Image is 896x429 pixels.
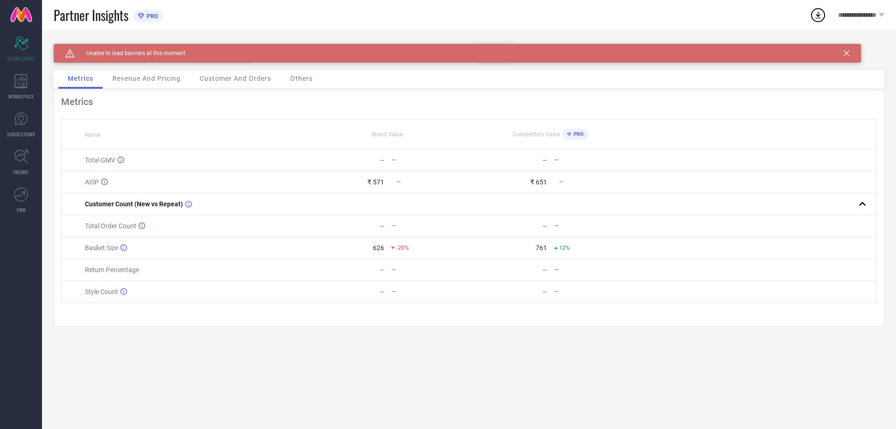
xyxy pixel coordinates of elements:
[542,222,547,230] div: —
[392,223,469,229] div: —
[8,93,34,100] span: WORKSPACE
[54,44,147,50] div: Brand
[85,178,99,186] span: AISP
[571,131,584,137] span: PRO
[85,200,183,208] span: Customer Count (New vs Repeat)
[513,131,560,138] span: Competitors Value
[112,75,181,82] span: Revenue And Pricing
[144,13,158,20] span: PRO
[396,179,400,185] span: —
[392,267,469,273] div: —
[536,244,547,252] div: 761
[85,222,136,230] span: Total Order Count
[554,223,631,229] div: —
[542,266,547,274] div: —
[85,132,100,138] span: Name
[554,288,631,295] div: —
[392,157,469,163] div: —
[530,178,547,186] div: ₹ 651
[61,96,877,107] div: Metrics
[54,6,128,25] span: Partner Insights
[379,156,385,164] div: —
[559,245,570,251] span: 12%
[372,131,403,138] span: Brand Value
[7,131,35,138] span: SUGGESTIONS
[542,156,547,164] div: —
[810,7,826,23] div: Open download list
[379,266,385,274] div: —
[17,206,26,213] span: FWD
[554,267,631,273] div: —
[392,288,469,295] div: —
[85,156,115,164] span: Total GMV
[290,75,313,82] span: Others
[367,178,384,186] div: ₹ 571
[200,75,271,82] span: Customer And Orders
[13,169,29,176] span: TRENDS
[379,222,385,230] div: —
[396,245,409,251] span: -20%
[379,288,385,295] div: —
[373,244,384,252] div: 626
[85,266,139,274] span: Return Percentage
[85,288,118,295] span: Style Count
[7,55,35,62] span: SCORECARDS
[68,75,93,82] span: Metrics
[75,50,185,56] span: Unable to load banners at this moment
[554,157,631,163] div: —
[542,288,547,295] div: —
[85,244,118,252] span: Basket Size
[559,179,563,185] span: —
